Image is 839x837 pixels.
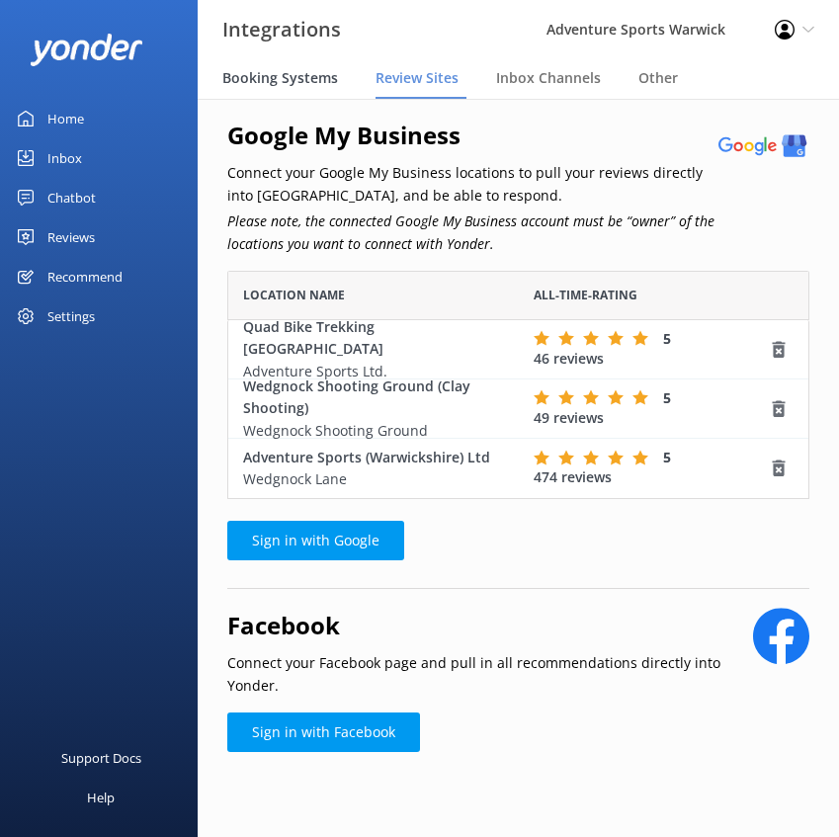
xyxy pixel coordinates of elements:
div: Home [47,99,84,138]
p: Adventure Sports Ltd. [243,361,504,382]
p: Connect your Google My Business locations to pull your reviews directly into [GEOGRAPHIC_DATA], a... [227,162,717,207]
div: Recommend [47,257,123,296]
div: Inbox [47,138,82,178]
span: Location Name [243,286,345,304]
img: yonder-white-logo.png [30,34,143,66]
h3: Integrations [222,14,341,45]
div: Chatbot [47,178,96,217]
a: Sign in with Google [227,521,404,560]
span: 5 [663,448,671,466]
div: Support Docs [61,738,141,778]
h2: Google My Business [227,117,717,154]
span: Inbox Channels [496,68,601,88]
span: All-time-rating [534,286,637,304]
i: Please note, the connected Google My Business account must be “owner” of the locations you want t... [227,211,714,252]
div: 46 reviews [534,329,770,370]
span: 5 [663,329,671,348]
a: Sign in with Facebook [227,712,420,752]
div: Quad Bike Trekking [GEOGRAPHIC_DATA] [243,316,504,382]
h2: Facebook [227,607,753,644]
span: Other [638,68,678,88]
div: Adventure Sports (Warwickshire) Ltd [243,447,504,491]
div: Wedgnock Shooting Ground (Clay Shooting) [243,376,504,442]
p: Wedgnock Lane [243,468,504,490]
div: 474 reviews [534,448,770,488]
span: Booking Systems [222,68,338,88]
div: Reviews [47,217,95,257]
div: Settings [47,296,95,336]
div: grid [227,320,809,498]
div: 49 reviews [534,388,770,429]
p: Wedgnock Shooting Ground [243,420,504,442]
div: Help [87,778,115,817]
span: 5 [663,388,671,407]
span: Review Sites [376,68,459,88]
p: Connect your Facebook page and pull in all recommendations directly into Yonder. [227,652,753,697]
